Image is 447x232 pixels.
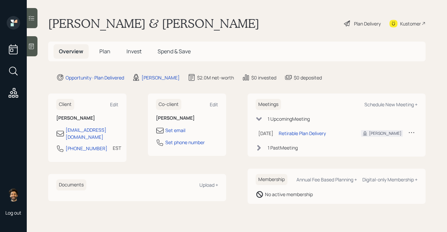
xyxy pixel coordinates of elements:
[66,145,107,152] div: [PHONE_NUMBER]
[256,99,281,110] h6: Meetings
[110,101,118,108] div: Edit
[5,210,21,216] div: Log out
[56,179,86,190] h6: Documents
[296,176,357,183] div: Annual Fee Based Planning +
[56,115,118,121] h6: [PERSON_NAME]
[268,115,310,122] div: 1 Upcoming Meeting
[197,74,234,81] div: $2.0M net-worth
[156,99,181,110] h6: Co-client
[199,182,218,188] div: Upload +
[256,174,287,185] h6: Membership
[210,101,218,108] div: Edit
[265,191,313,198] div: No active membership
[369,130,401,136] div: [PERSON_NAME]
[126,48,142,55] span: Invest
[279,130,326,137] div: Retirable Plan Delivery
[258,130,273,137] div: [DATE]
[364,101,418,108] div: Schedule New Meeting +
[251,74,276,81] div: $0 invested
[158,48,191,55] span: Spend & Save
[66,74,124,81] div: Opportunity · Plan Delivered
[362,176,418,183] div: Digital-only Membership +
[156,115,218,121] h6: [PERSON_NAME]
[400,20,421,27] div: Kustomer
[165,139,205,146] div: Set phone number
[113,144,121,152] div: EST
[268,144,298,151] div: 1 Past Meeting
[56,99,74,110] h6: Client
[294,74,322,81] div: $0 deposited
[142,74,180,81] div: [PERSON_NAME]
[48,16,259,31] h1: [PERSON_NAME] & [PERSON_NAME]
[59,48,83,55] span: Overview
[165,127,185,134] div: Set email
[354,20,381,27] div: Plan Delivery
[7,188,20,201] img: eric-schwartz-headshot.png
[66,126,118,140] div: [EMAIL_ADDRESS][DOMAIN_NAME]
[99,48,110,55] span: Plan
